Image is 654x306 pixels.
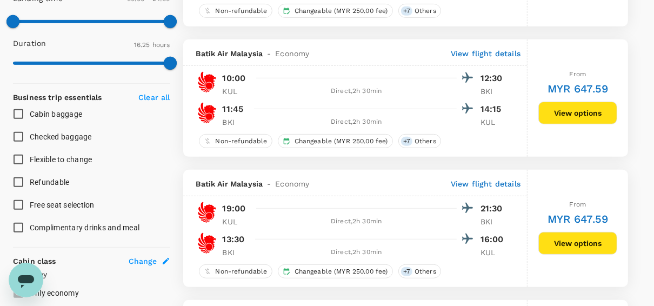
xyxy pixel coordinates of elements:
p: BKI [223,247,250,258]
span: Change [129,256,157,267]
span: From [570,201,586,208]
span: Economy [275,48,309,59]
p: KUL [223,86,250,97]
p: BKI [481,216,508,227]
p: 21:30 [481,202,508,215]
img: OD [196,71,218,93]
p: 11:45 [223,103,244,116]
span: Changeable (MYR 250.00 fee) [290,6,392,16]
span: + 7 [401,137,412,146]
span: Non-refundable [211,6,272,16]
iframe: Button to launch messaging window [9,263,43,297]
span: Cabin baggage [30,110,82,118]
div: Direct , 2h 30min [256,117,457,128]
strong: Cabin class [13,257,56,265]
p: 14:15 [481,103,508,116]
div: +7Others [398,264,441,278]
p: 19:00 [223,202,246,215]
div: Non-refundable [199,4,272,18]
h6: MYR 647.59 [548,80,609,97]
div: Changeable (MYR 250.00 fee) [278,264,393,278]
span: 16.25 hours [134,41,170,49]
span: Refundable [30,178,70,187]
p: Economy [13,269,170,280]
div: Non-refundable [199,134,272,148]
span: Others [410,267,441,276]
div: +7Others [398,4,441,18]
div: +7Others [398,134,441,148]
p: Clear all [138,92,170,103]
button: View options [538,102,617,124]
p: BKI [481,86,508,97]
span: From [570,70,586,78]
p: 16:00 [481,233,508,246]
p: View flight details [451,178,520,189]
span: + 7 [401,6,412,16]
span: Free seat selection [30,201,95,209]
span: Others [410,6,441,16]
span: - [263,178,275,189]
span: Others [410,137,441,146]
span: Changeable (MYR 250.00 fee) [290,137,392,146]
span: Checked baggage [30,132,92,141]
div: Changeable (MYR 250.00 fee) [278,134,393,148]
span: Changeable (MYR 250.00 fee) [290,267,392,276]
span: Flexible to change [30,155,92,164]
p: KUL [481,247,508,258]
span: + 7 [401,267,412,276]
div: Non-refundable [199,264,272,278]
button: View options [538,232,617,255]
p: BKI [223,117,250,128]
p: 10:00 [223,72,246,85]
div: Direct , 2h 30min [256,247,457,258]
img: OD [196,102,218,124]
span: - [263,48,275,59]
span: Economy [275,178,309,189]
span: Batik Air Malaysia [196,178,263,189]
h6: MYR 647.59 [548,210,609,228]
p: KUL [481,117,508,128]
span: Non-refundable [211,137,272,146]
p: KUL [223,216,250,227]
p: 13:30 [223,233,245,246]
div: Direct , 2h 30min [256,86,457,97]
div: Direct , 2h 30min [256,216,457,227]
span: Only economy [30,289,79,297]
div: Changeable (MYR 250.00 fee) [278,4,393,18]
img: OD [196,232,218,254]
p: Duration [13,38,46,49]
p: View flight details [451,48,520,59]
span: Complimentary drinks and meal [30,223,139,232]
img: OD [196,202,218,223]
strong: Business trip essentials [13,93,102,102]
p: 12:30 [481,72,508,85]
span: Batik Air Malaysia [196,48,263,59]
span: Non-refundable [211,267,272,276]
